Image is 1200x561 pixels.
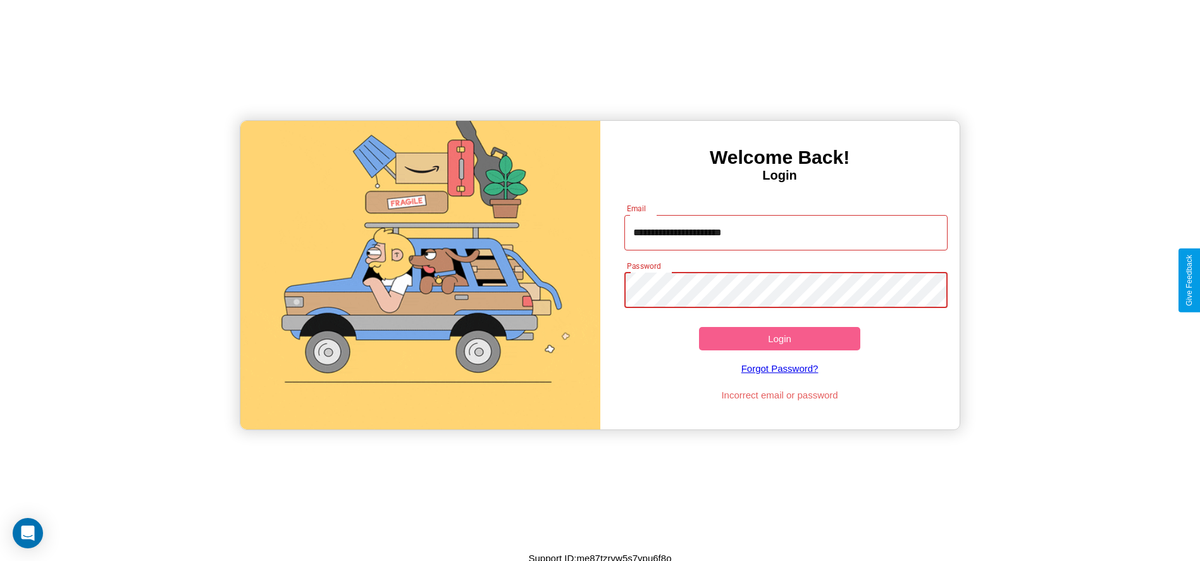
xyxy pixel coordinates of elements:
[240,121,600,429] img: gif
[618,386,941,404] p: Incorrect email or password
[1185,255,1194,306] div: Give Feedback
[627,261,660,271] label: Password
[618,350,941,386] a: Forgot Password?
[13,518,43,548] div: Open Intercom Messenger
[600,147,960,168] h3: Welcome Back!
[600,168,960,183] h4: Login
[627,203,646,214] label: Email
[699,327,861,350] button: Login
